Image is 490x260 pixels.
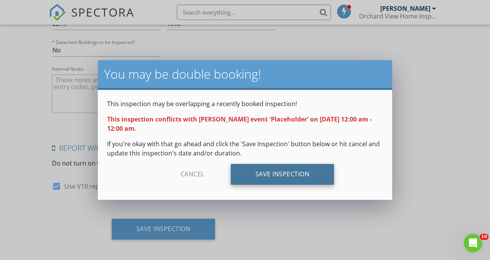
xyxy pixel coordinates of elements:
[231,164,334,185] div: Save Inspection
[464,234,482,252] iframe: Intercom live chat
[480,234,488,240] span: 10
[107,139,383,158] p: If you're okay with that go ahead and click the 'Save Inspection' button below or hit cancel and ...
[107,99,383,108] p: This inspection may be overlapping a recently booked inspection!
[107,115,372,133] strong: This inspection conflicts with [PERSON_NAME] event 'Placeholder' on [DATE] 12:00 am - 12:00 am.
[156,164,229,185] div: Cancel
[104,66,386,82] h2: You may be double booking!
